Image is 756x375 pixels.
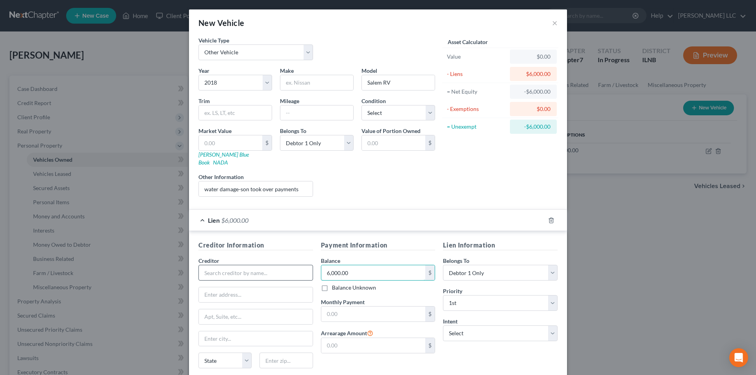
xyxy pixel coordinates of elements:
[516,70,550,78] div: $6,000.00
[280,127,306,134] span: Belongs To
[443,317,458,325] label: Intent
[198,173,244,181] label: Other Information
[443,240,558,250] h5: Lien Information
[361,97,386,105] label: Condition
[221,216,248,224] span: $6,000.00
[198,265,313,281] input: Search creditor by name...
[516,105,550,113] div: $0.00
[198,17,244,28] div: New Vehicle
[321,257,340,265] label: Balance
[443,257,469,264] span: Belongs To
[425,265,435,280] div: $
[321,240,435,250] h5: Payment Information
[447,123,506,131] div: = Unexempt
[198,36,229,44] label: Vehicle Type
[362,75,435,90] input: ex. Altima
[198,67,209,75] label: Year
[516,53,550,61] div: $0.00
[199,309,313,324] input: Apt, Suite, etc...
[280,97,299,105] label: Mileage
[321,338,426,353] input: 0.00
[362,135,425,150] input: 0.00
[208,216,220,224] span: Lien
[729,348,748,367] div: Open Intercom Messenger
[198,151,249,166] a: [PERSON_NAME] Blue Book
[448,38,488,46] label: Asset Calculator
[259,353,313,368] input: Enter zip...
[516,123,550,131] div: -$6,000.00
[321,265,426,280] input: 0.00
[321,307,426,321] input: 0.00
[361,67,377,75] label: Model
[262,135,272,150] div: $
[213,159,228,166] a: NADA
[425,135,435,150] div: $
[321,328,373,338] label: Arrearage Amount
[280,67,294,74] span: Make
[447,53,506,61] div: Value
[199,105,272,120] input: ex. LS, LT, etc
[199,287,313,302] input: Enter address...
[198,97,210,105] label: Trim
[198,127,232,135] label: Market Value
[199,135,262,150] input: 0.00
[280,105,353,120] input: --
[199,181,313,196] input: (optional)
[198,240,313,250] h5: Creditor Information
[280,75,353,90] input: ex. Nissan
[361,127,421,135] label: Value of Portion Owned
[516,88,550,96] div: -$6,000.00
[199,331,313,346] input: Enter city...
[332,284,376,292] label: Balance Unknown
[321,298,365,306] label: Monthly Payment
[425,307,435,321] div: $
[552,18,558,28] button: ×
[443,288,462,294] span: Priority
[425,338,435,353] div: $
[447,105,506,113] div: - Exemptions
[447,88,506,96] div: = Net Equity
[198,257,219,264] span: Creditor
[447,70,506,78] div: - Liens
